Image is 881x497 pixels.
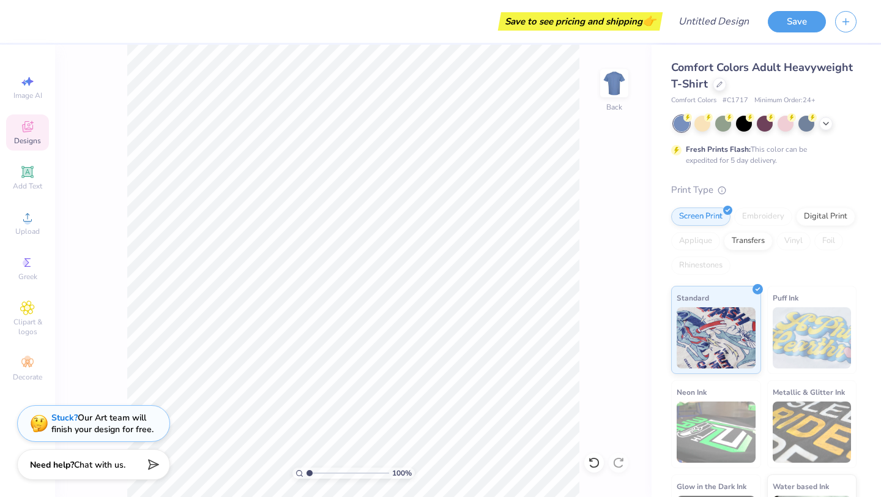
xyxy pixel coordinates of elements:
[773,291,798,304] span: Puff Ink
[51,412,78,424] strong: Stuck?
[773,307,852,368] img: Puff Ink
[13,372,42,382] span: Decorate
[776,232,811,250] div: Vinyl
[671,232,720,250] div: Applique
[677,402,756,463] img: Neon Ink
[768,11,826,32] button: Save
[671,183,857,197] div: Print Type
[13,181,42,191] span: Add Text
[677,291,709,304] span: Standard
[754,95,816,106] span: Minimum Order: 24 +
[686,144,836,166] div: This color can be expedited for 5 day delivery.
[669,9,759,34] input: Untitled Design
[734,207,792,226] div: Embroidery
[74,459,125,471] span: Chat with us.
[796,207,855,226] div: Digital Print
[723,95,748,106] span: # C1717
[686,144,751,154] strong: Fresh Prints Flash:
[18,272,37,282] span: Greek
[30,459,74,471] strong: Need help?
[773,402,852,463] img: Metallic & Glitter Ink
[6,317,49,337] span: Clipart & logos
[677,386,707,398] span: Neon Ink
[814,232,843,250] div: Foil
[606,102,622,113] div: Back
[501,12,660,31] div: Save to see pricing and shipping
[677,307,756,368] img: Standard
[671,60,853,91] span: Comfort Colors Adult Heavyweight T-Shirt
[51,412,154,435] div: Our Art team will finish your design for free.
[14,136,41,146] span: Designs
[773,480,829,493] span: Water based Ink
[392,468,412,479] span: 100 %
[642,13,656,28] span: 👉
[15,226,40,236] span: Upload
[773,386,845,398] span: Metallic & Glitter Ink
[677,480,746,493] span: Glow in the Dark Ink
[671,256,730,275] div: Rhinestones
[671,95,716,106] span: Comfort Colors
[602,71,626,95] img: Back
[13,91,42,100] span: Image AI
[671,207,730,226] div: Screen Print
[724,232,773,250] div: Transfers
